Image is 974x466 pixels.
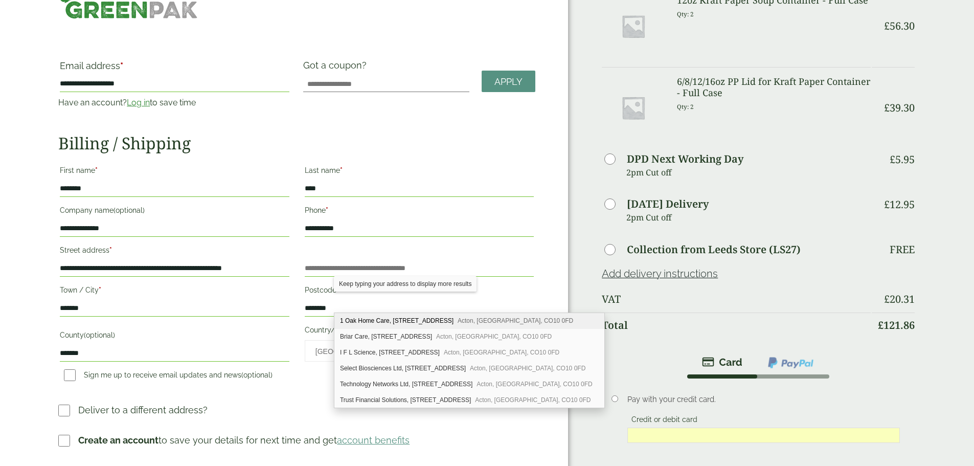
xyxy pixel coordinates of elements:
abbr: required [95,166,98,174]
span: Apply [494,76,523,87]
span: (optional) [84,331,115,339]
span: United Kingdom (UK) [315,341,503,362]
abbr: required [99,286,101,294]
bdi: 121.86 [878,318,915,332]
span: £ [878,318,884,332]
span: Acton, [GEOGRAPHIC_DATA], CO10 0FD [470,365,585,372]
p: 2pm Cut off [626,210,870,225]
span: Acton, [GEOGRAPHIC_DATA], CO10 0FD [477,381,592,388]
label: Street address [60,243,289,260]
label: Sign me up to receive email updates and news [60,371,277,382]
div: 1 Oak Home Care, Unit 1, Woodview, Bull Lane Industrial Estate Bull Lane [334,313,604,329]
label: DPD Next Working Day [627,154,743,164]
label: Country/Region [305,323,534,340]
bdi: 5.95 [890,152,915,166]
div: Briar Care, Unit 3, Woodview, Bull Lane Industrial Estate Bull Lane [334,329,604,345]
span: (optional) [241,371,273,379]
label: Email address [60,61,289,76]
span: Acton, [GEOGRAPHIC_DATA], CO10 0FD [444,349,559,356]
p: Free [890,243,915,256]
bdi: 56.30 [884,19,915,33]
abbr: required [120,60,123,71]
th: Total [602,313,870,338]
span: Acton, [GEOGRAPHIC_DATA], CO10 0FD [458,317,573,324]
label: Company name [60,203,289,220]
label: Last name [305,163,534,181]
h3: 6/8/12/16oz PP Lid for Kraft Paper Container - Full Case [677,76,871,98]
div: Select Biosciences Ltd, Unit 6, Woodview, Bull Lane Industrial Estate Bull Lane [334,361,604,376]
small: Qty: 2 [677,10,694,18]
label: First name [60,163,289,181]
div: Trust Financial Solutions, Unit 2, Woodview, Bull Lane Industrial Estate Bull Lane [334,392,604,408]
abbr: required [336,286,339,294]
div: Technology Networks Ltd, Unit 5, Woodview, Bull Lane Industrial Estate Bull Lane [334,376,604,392]
p: Deliver to a different address? [78,403,208,417]
span: Acton, [GEOGRAPHIC_DATA], CO10 0FD [436,333,552,340]
label: Collection from Leeds Store (LS27) [627,245,801,255]
span: Country/Region [305,340,534,362]
p: 2pm Cut off [626,165,870,180]
p: to save your details for next time and get [78,433,410,447]
abbr: required [326,206,328,214]
a: Apply [482,71,535,93]
bdi: 12.95 [884,197,915,211]
span: £ [884,292,890,306]
label: [DATE] Delivery [627,199,709,209]
label: Got a coupon? [303,60,371,76]
img: Placeholder [602,76,664,139]
a: Add delivery instructions [602,268,718,280]
strong: Create an account [78,435,158,446]
input: Sign me up to receive email updates and news(optional) [64,369,76,381]
span: £ [890,152,895,166]
div: Keep typing your address to display more results [334,276,477,292]
label: Phone [305,203,534,220]
label: County [60,328,289,345]
small: Qty: 2 [677,103,694,110]
a: account benefits [337,435,410,446]
label: Town / City [60,283,289,300]
span: (optional) [114,206,145,214]
a: Log in [127,98,150,107]
div: I F L Science, Unit 4, Woodview, Bull Lane Industrial Estate Bull Lane [334,345,604,361]
span: £ [884,101,890,115]
span: £ [884,19,890,33]
abbr: required [340,166,343,174]
bdi: 20.31 [884,292,915,306]
span: Acton, [GEOGRAPHIC_DATA], CO10 0FD [475,396,591,404]
label: Postcode [305,283,534,300]
h2: Billing / Shipping [58,134,535,153]
p: Have an account? to save time [58,97,290,109]
th: VAT [602,287,870,312]
abbr: required [109,246,112,254]
bdi: 39.30 [884,101,915,115]
span: £ [884,197,890,211]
